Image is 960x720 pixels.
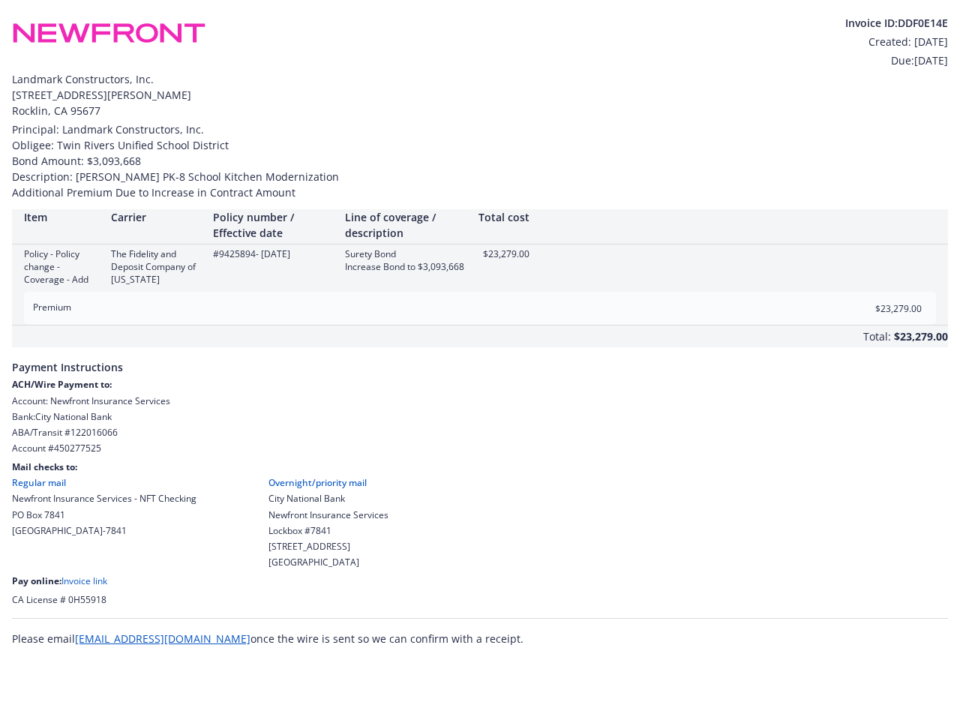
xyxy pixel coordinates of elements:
div: Line of coverage / description [345,209,465,241]
div: Regular mail [12,476,196,489]
span: Premium [33,301,71,313]
div: Carrier [111,209,201,225]
div: #9425894 - [DATE] [213,247,333,260]
input: 0.00 [833,297,931,319]
span: Landmark Constructors, Inc. [STREET_ADDRESS][PERSON_NAME] Rocklin , CA 95677 [12,71,948,118]
div: The Fidelity and Deposit Company of [US_STATE] [111,247,201,286]
div: Surety Bond [345,247,465,260]
div: Total: [863,328,891,347]
div: Please email once the wire is sent so we can confirm with a receipt. [12,631,948,646]
div: Newfront Insurance Services [268,508,388,521]
div: [GEOGRAPHIC_DATA] [268,556,388,568]
div: Newfront Insurance Services - NFT Checking [12,492,196,505]
div: Overnight/priority mail [268,476,388,489]
div: ACH/Wire Payment to: [12,378,948,391]
div: Account # 450277525 [12,442,948,454]
div: Item [24,209,99,225]
div: [GEOGRAPHIC_DATA]-7841 [12,524,196,537]
div: ABA/Transit # 122016066 [12,426,948,439]
div: Policy number / Effective date [213,209,333,241]
div: [STREET_ADDRESS] [268,540,388,553]
div: Increase Bond to $3,093,668 [345,260,465,273]
div: Account: Newfront Insurance Services [12,394,948,407]
div: Principal: Landmark Constructors, Inc. Obligee: Twin Rivers Unified School District Bond Amount: ... [12,121,948,200]
a: Invoice link [61,574,107,587]
div: PO Box 7841 [12,508,196,521]
div: Invoice ID: DDF0E14E [845,15,948,31]
div: Bank: City National Bank [12,410,948,423]
span: Payment Instructions [12,347,948,378]
div: City National Bank [268,492,388,505]
div: Mail checks to: [12,460,948,473]
div: Total cost [477,209,529,225]
div: CA License # 0H55918 [12,593,948,606]
div: Lockbox #7841 [268,524,388,537]
span: Pay online: [12,574,61,587]
div: $23,279.00 [894,325,948,347]
div: $23,279.00 [477,247,529,260]
div: Created: [DATE] [845,34,948,49]
a: [EMAIL_ADDRESS][DOMAIN_NAME] [75,631,250,646]
div: Policy - Policy change - Coverage - Add [24,247,99,286]
div: Due: [DATE] [845,52,948,68]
